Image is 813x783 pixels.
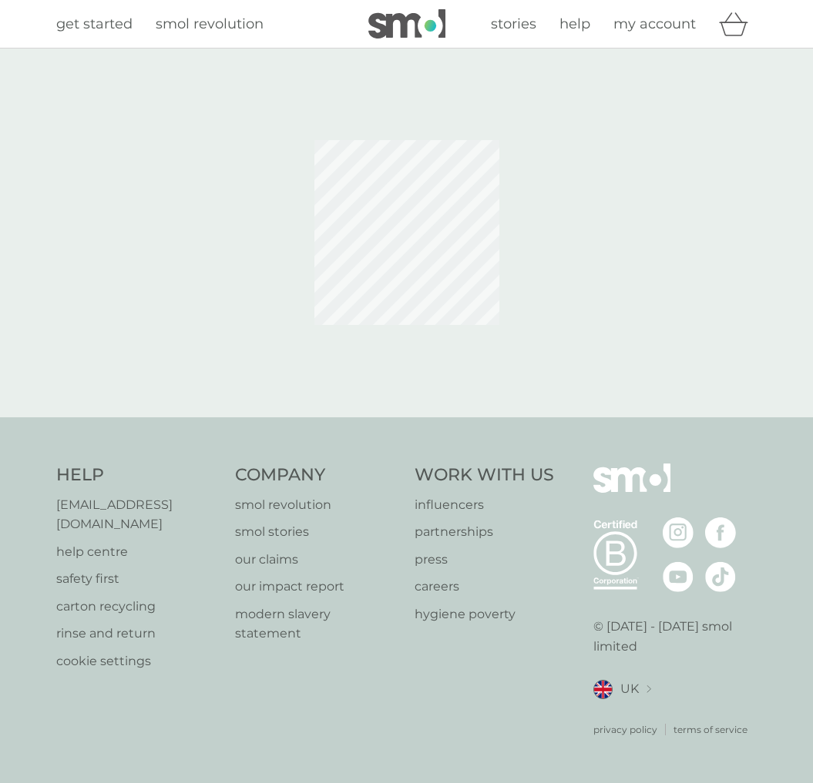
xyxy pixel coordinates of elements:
a: my account [613,13,696,35]
a: rinse and return [56,624,220,644]
a: partnerships [415,522,554,542]
img: smol [593,463,670,516]
a: modern slavery statement [235,604,399,644]
img: visit the smol Tiktok page [705,561,736,592]
img: smol [368,9,445,38]
span: stories [491,15,536,32]
span: UK [620,679,639,699]
img: select a new location [647,685,651,694]
img: visit the smol Youtube page [663,561,694,592]
a: help centre [56,542,220,562]
a: cookie settings [56,651,220,671]
a: stories [491,13,536,35]
h4: Work With Us [415,463,554,487]
a: [EMAIL_ADDRESS][DOMAIN_NAME] [56,495,220,534]
span: smol revolution [156,15,264,32]
img: visit the smol Instagram page [663,517,694,548]
a: terms of service [674,722,747,737]
h4: Company [235,463,399,487]
a: smol revolution [156,13,264,35]
a: careers [415,577,554,597]
a: help [559,13,590,35]
a: carton recycling [56,597,220,617]
a: safety first [56,569,220,589]
div: basket [719,8,758,39]
span: help [559,15,590,32]
a: smol revolution [235,495,399,515]
a: get started [56,13,133,35]
span: my account [613,15,696,32]
a: our impact report [235,577,399,597]
span: get started [56,15,133,32]
a: privacy policy [593,722,657,737]
a: press [415,550,554,570]
h4: Help [56,463,220,487]
a: influencers [415,495,554,515]
p: © [DATE] - [DATE] smol limited [593,617,758,656]
a: smol stories [235,522,399,542]
img: UK flag [593,680,613,699]
a: hygiene poverty [415,604,554,624]
a: our claims [235,550,399,570]
img: visit the smol Facebook page [705,517,736,548]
